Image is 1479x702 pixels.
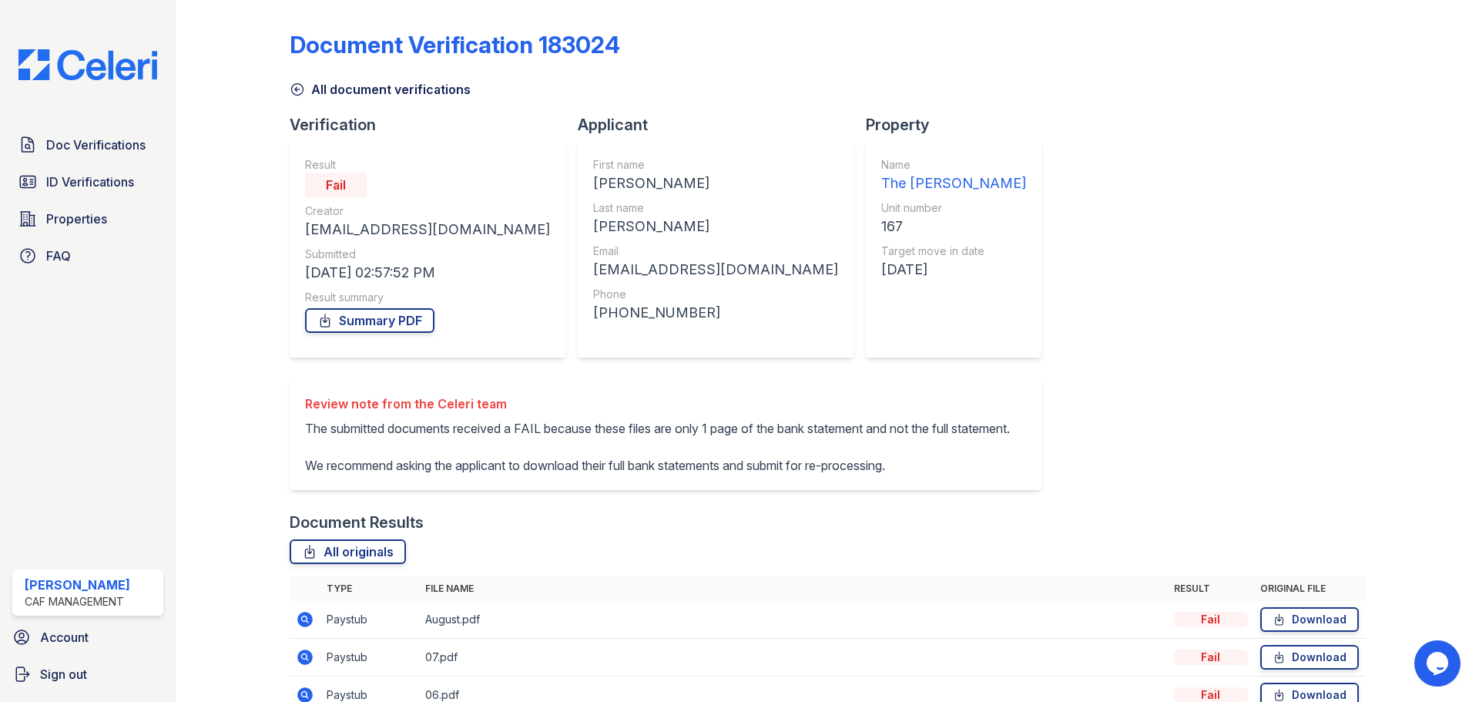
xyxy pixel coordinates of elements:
div: Email [593,244,838,259]
div: Fail [1174,612,1248,627]
span: Sign out [40,665,87,684]
div: [DATE] [881,259,1026,280]
a: Name The [PERSON_NAME] [881,157,1026,194]
span: ID Verifications [46,173,134,191]
div: Fail [1174,650,1248,665]
span: Account [40,628,89,647]
div: Last name [593,200,838,216]
a: Download [1260,607,1359,632]
div: [EMAIL_ADDRESS][DOMAIN_NAME] [305,219,550,240]
div: Applicant [578,114,866,136]
a: Summary PDF [305,308,434,333]
th: Original file [1254,576,1365,601]
iframe: chat widget [1414,640,1464,687]
div: Property [866,114,1054,136]
a: ID Verifications [12,166,163,197]
div: [DATE] 02:57:52 PM [305,262,550,284]
td: Paystub [320,601,419,639]
div: Submitted [305,247,550,262]
div: Result summary [305,290,550,305]
a: Account [6,622,169,653]
div: Creator [305,203,550,219]
p: The submitted documents received a FAIL because these files are only 1 page of the bank statement... [305,419,1010,475]
td: August.pdf [419,601,1168,639]
div: [PERSON_NAME] [593,173,838,194]
div: [PERSON_NAME] [593,216,838,237]
div: Fail [305,173,367,197]
a: Sign out [6,659,169,690]
div: Verification [290,114,578,136]
span: Properties [46,210,107,228]
td: 07.pdf [419,639,1168,677]
a: Download [1260,645,1359,670]
div: [PHONE_NUMBER] [593,302,838,324]
th: Type [320,576,419,601]
div: First name [593,157,838,173]
a: Properties [12,203,163,234]
span: Doc Verifications [46,136,146,154]
a: Doc Verifications [12,129,163,160]
td: Paystub [320,639,419,677]
a: All originals [290,539,406,564]
div: Document Results [290,512,424,533]
th: Result [1168,576,1254,601]
div: Target move in date [881,244,1026,259]
div: Name [881,157,1026,173]
a: FAQ [12,240,163,271]
div: Review note from the Celeri team [305,395,1010,413]
th: File name [419,576,1168,601]
div: The [PERSON_NAME] [881,173,1026,194]
div: Document Verification 183024 [290,31,620,59]
a: All document verifications [290,80,471,99]
div: Phone [593,287,838,302]
div: [EMAIL_ADDRESS][DOMAIN_NAME] [593,259,838,280]
img: CE_Logo_Blue-a8612792a0a2168367f1c8372b55b34899dd931a85d93a1a3d3e32e68fde9ad4.png [6,49,169,80]
div: CAF Management [25,594,130,610]
div: Unit number [881,200,1026,216]
div: 167 [881,216,1026,237]
div: Result [305,157,550,173]
span: FAQ [46,247,71,265]
div: [PERSON_NAME] [25,576,130,594]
